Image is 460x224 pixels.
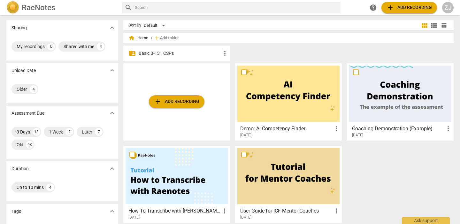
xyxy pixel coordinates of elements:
[11,67,36,74] p: Upload Date
[381,2,437,13] button: Upload
[64,43,94,50] div: Shared with me
[237,66,340,138] a: Demo: AI Competency Finder[DATE]
[107,206,117,216] button: Show more
[352,125,444,133] h3: Coaching Demonstration (Example)
[128,35,135,41] span: home
[82,129,92,135] div: Later
[108,207,116,215] span: expand_more
[441,22,447,28] span: table_chart
[11,208,21,215] p: Tags
[333,125,340,133] span: more_vert
[221,207,228,215] span: more_vert
[26,141,34,148] div: 43
[128,35,148,41] span: Home
[6,1,117,14] a: LogoRaeNotes
[442,2,454,13] button: ZJ
[17,129,30,135] div: 3 Days
[49,129,63,135] div: 1 Week
[108,67,116,74] span: expand_more
[144,20,167,31] div: Default
[154,98,199,105] span: Add recording
[240,207,333,215] h3: User Guide for ICF Mentor Coaches
[46,184,54,191] div: 4
[444,125,452,133] span: more_vert
[240,215,251,220] span: [DATE]
[349,66,451,138] a: Coaching Demonstration (Example)[DATE]
[240,133,251,138] span: [DATE]
[128,23,141,28] div: Sort By
[333,207,340,215] span: more_vert
[128,49,136,57] span: folder_shared
[97,43,104,50] div: 4
[17,43,45,50] div: My recordings
[151,36,152,40] span: /
[421,22,428,29] span: view_module
[387,4,432,11] span: Add recording
[11,25,27,31] p: Sharing
[107,164,117,173] button: Show more
[154,35,160,41] span: add
[126,148,228,220] a: How To Transcribe with [PERSON_NAME][DATE]
[17,141,23,148] div: Old
[135,3,338,13] input: Search
[6,1,19,14] img: Logo
[107,108,117,118] button: Show more
[237,148,340,220] a: User Guide for ICF Mentor Coaches[DATE]
[154,98,162,105] span: add
[95,128,103,136] div: 7
[11,110,44,117] p: Assessment Due
[387,4,394,11] span: add
[128,215,140,220] span: [DATE]
[47,43,55,50] div: 0
[108,165,116,172] span: expand_more
[352,133,363,138] span: [DATE]
[11,165,29,172] p: Duration
[108,24,116,32] span: expand_more
[125,4,132,11] span: search
[369,4,377,11] span: help
[160,36,179,40] span: Add folder
[402,217,450,224] div: Ask support
[420,21,429,30] button: Tile view
[108,109,116,117] span: expand_more
[65,128,73,136] div: 2
[430,22,438,29] span: view_list
[33,128,40,136] div: 13
[107,66,117,75] button: Show more
[240,125,333,133] h3: Demo: AI Competency Finder
[429,21,439,30] button: List view
[17,86,27,92] div: Older
[22,3,55,12] h2: RaeNotes
[128,207,221,215] h3: How To Transcribe with RaeNotes
[17,184,44,191] div: Up to 10 mins
[439,21,448,30] button: Table view
[221,49,229,57] span: more_vert
[149,95,204,108] button: Upload
[30,85,37,93] div: 4
[107,23,117,33] button: Show more
[367,2,379,13] a: Help
[139,50,221,57] p: Basic B-131 CSPs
